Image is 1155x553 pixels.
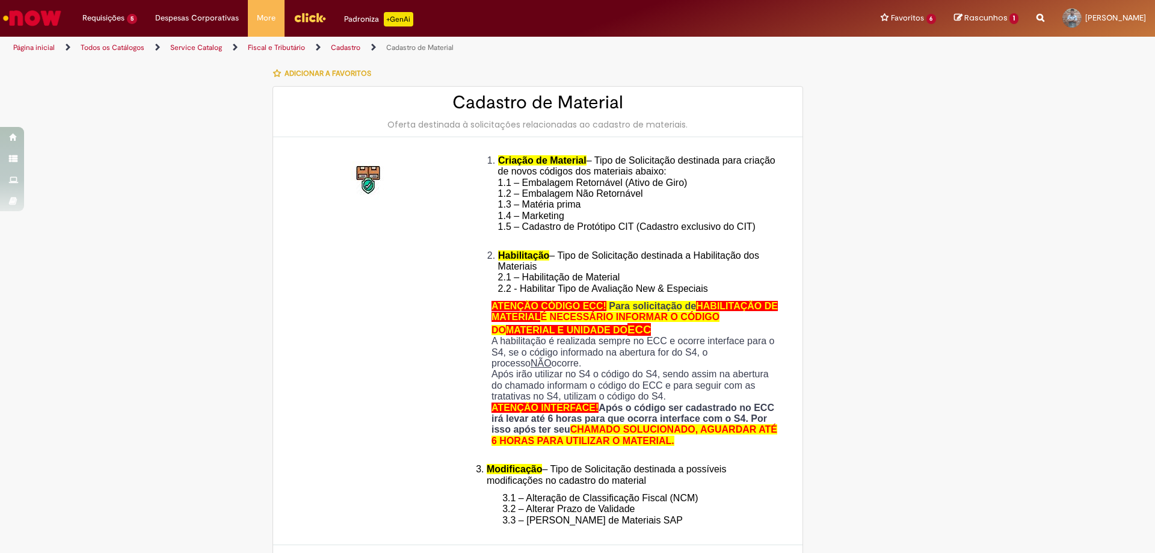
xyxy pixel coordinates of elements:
u: NÃO [531,358,552,368]
p: +GenAi [384,12,413,26]
p: A habilitação é realizada sempre no ECC e ocorre interface para o S4, se o código informado na ab... [491,336,781,369]
span: Rascunhos [964,12,1008,23]
span: 3.1 – Alteração de Classificação Fiscal (NCM) 3.2 – Alterar Prazo de Validade 3.3 – [PERSON_NAME]... [502,493,698,525]
span: Para solicitação de [609,301,696,311]
span: Adicionar a Favoritos [285,69,371,78]
span: – Tipo de Solicitação destinada a Habilitação dos Materiais 2.1 – Habilitação de Material 2.2 - H... [498,250,759,294]
span: [PERSON_NAME] [1085,13,1146,23]
span: HABILITAÇÃO DE MATERIAL [491,301,778,322]
h2: Cadastro de Material [285,93,790,113]
a: Cadastro de Material [386,43,454,52]
img: click_logo_yellow_360x200.png [294,8,326,26]
div: Oferta destinada à solicitações relacionadas ao cadastro de materiais. [285,119,790,131]
span: ECC [627,323,651,336]
a: Cadastro [331,43,360,52]
span: 5 [127,14,137,24]
span: Habilitação [498,250,549,261]
span: ATENÇÃO INTERFACE! [491,403,599,413]
li: – Tipo de Solicitação destinada a possíveis modificações no cadastro do material [487,464,781,486]
strong: Após o código ser cadastrado no ECC irá levar até 6 horas para que ocorra interface com o S4. Por... [491,403,777,446]
span: 1 [1009,13,1018,24]
span: CHAMADO SOLUCIONADO, AGUARDAR ATÉ 6 HORAS PARA UTILIZAR O MATERIAL. [491,424,777,445]
span: É NECESSÁRIO INFORMAR O CÓDIGO DO [491,312,719,335]
div: Padroniza [344,12,413,26]
span: Favoritos [891,12,924,24]
button: Adicionar a Favoritos [273,61,378,86]
span: ATENÇÃO CÓDIGO ECC! [491,301,606,311]
span: MATERIAL E UNIDADE DO [506,325,627,335]
img: Cadastro de Material [350,161,389,200]
span: Requisições [82,12,125,24]
span: More [257,12,276,24]
span: Despesas Corporativas [155,12,239,24]
a: Página inicial [13,43,55,52]
img: ServiceNow [1,6,63,30]
span: Modificação [487,464,542,474]
a: Rascunhos [954,13,1018,24]
span: Criação de Material [498,155,587,165]
ul: Trilhas de página [9,37,761,59]
a: Fiscal e Tributário [248,43,305,52]
a: Todos os Catálogos [81,43,144,52]
p: Após irão utilizar no S4 o código do S4, sendo assim na abertura do chamado informam o código do ... [491,369,781,402]
span: 6 [926,14,937,24]
a: Service Catalog [170,43,222,52]
span: – Tipo de Solicitação destinada para criação de novos códigos dos materiais abaixo: 1.1 – Embalag... [498,155,775,243]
